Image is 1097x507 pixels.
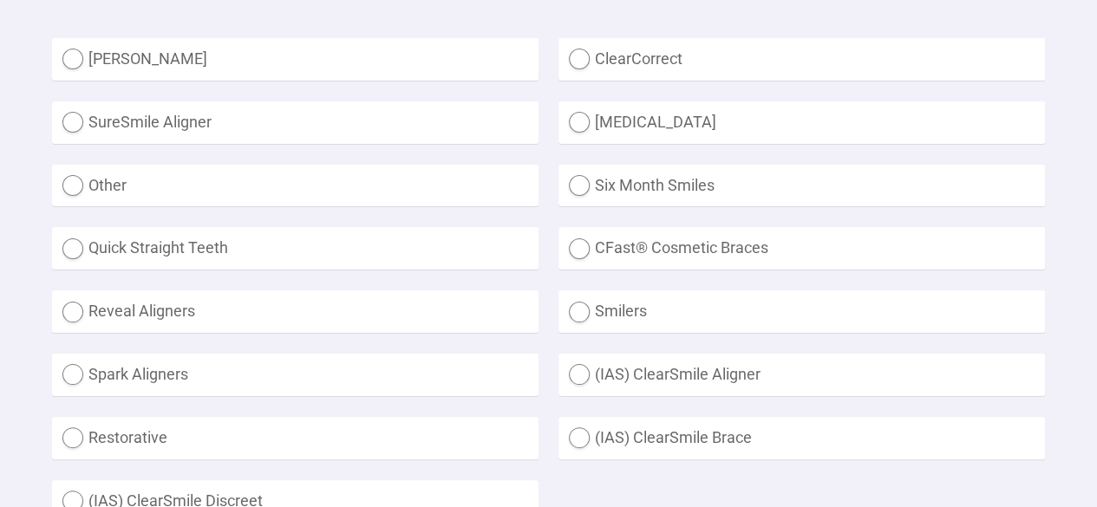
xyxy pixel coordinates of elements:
label: Restorative [52,417,539,459]
label: (IAS) ClearSmile Brace [558,417,1045,459]
label: ClearCorrect [558,38,1045,81]
label: SureSmile Aligner [52,101,539,144]
label: Spark Aligners [52,354,539,396]
label: CFast® Cosmetic Braces [558,227,1045,270]
label: Other [52,165,539,207]
label: [PERSON_NAME] [52,38,539,81]
label: Six Month Smiles [558,165,1045,207]
label: (IAS) ClearSmile Aligner [558,354,1045,396]
label: Reveal Aligners [52,290,539,333]
label: [MEDICAL_DATA] [558,101,1045,144]
label: Smilers [558,290,1045,333]
label: Quick Straight Teeth [52,227,539,270]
